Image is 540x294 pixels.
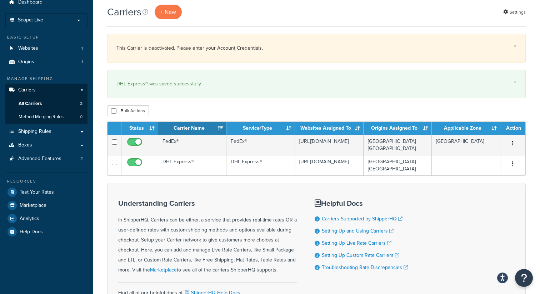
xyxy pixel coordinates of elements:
span: Boxes [18,142,32,148]
td: DHL Express® [158,155,226,175]
a: Settings [503,7,526,17]
h3: Understanding Carriers [118,199,297,207]
div: DHL Express® was saved successfully [116,79,516,89]
a: Method Merging Rules 0 [5,110,87,124]
span: Websites [18,45,38,51]
li: Websites [5,42,87,55]
th: Applicable Zone: activate to sort column ascending [432,122,500,135]
th: Service/Type: activate to sort column ascending [226,122,295,135]
a: Setting Up Live Rate Carriers [322,239,391,247]
span: Scope: Live [18,17,43,23]
div: In ShipperHQ, Carriers can be either, a service that provides real-time rates OR a user-defined r... [118,199,297,275]
td: DHL Express® [226,155,295,175]
a: Boxes [5,139,87,152]
button: Bulk Actions [107,105,149,116]
a: Marketplace [5,199,87,212]
a: Analytics [5,212,87,225]
th: Action [500,122,525,135]
td: FedEx® [158,135,226,155]
span: Marketplace [20,203,46,209]
td: [URL][DOMAIN_NAME] [295,135,364,155]
th: Origins Assigned To: activate to sort column ascending [364,122,432,135]
h1: Carriers [107,5,141,19]
span: Origins [18,59,34,65]
span: 2 [80,156,83,162]
span: Advanced Features [18,156,61,162]
div: This Carrier is deactivated. Please enter your Account Credentials. [107,34,526,63]
div: Resources [5,178,87,184]
a: All Carriers 2 [5,97,87,110]
span: Analytics [20,216,39,222]
span: 1 [81,59,83,65]
a: Origins 1 [5,55,87,69]
li: Method Merging Rules [5,110,87,124]
span: 0 [80,114,82,120]
td: FedEx® [226,135,295,155]
li: All Carriers [5,97,87,110]
th: Status: activate to sort column ascending [121,122,158,135]
span: Carriers [18,87,36,93]
li: Carriers [5,84,87,124]
h3: Helpful Docs [315,199,408,207]
td: [URL][DOMAIN_NAME] [295,155,364,175]
span: All Carriers [19,101,42,107]
td: [GEOGRAPHIC_DATA] [GEOGRAPHIC_DATA] [364,155,432,175]
span: Method Merging Rules [19,114,64,120]
a: Carriers Supported by ShipperHQ [322,215,402,223]
a: Carriers [5,84,87,97]
a: Shipping Rules [5,125,87,138]
a: Help Docs [5,225,87,238]
span: 1 [81,45,83,51]
button: Open Resource Center [515,269,533,287]
a: Setting Up and Using Carriers [322,227,394,235]
button: + New [155,5,182,19]
span: 2 [80,101,82,107]
a: Advanced Features 2 [5,152,87,165]
td: [GEOGRAPHIC_DATA] [GEOGRAPHIC_DATA] [364,135,432,155]
li: Advanced Features [5,152,87,165]
a: Troubleshooting Rate Discrepancies [322,264,408,271]
a: Setting Up Custom Rate Carriers [322,251,399,259]
span: Shipping Rules [18,129,51,135]
th: Carrier Name: activate to sort column ascending [158,122,226,135]
a: Websites 1 [5,42,87,55]
td: [GEOGRAPHIC_DATA] [432,135,500,155]
a: × [514,43,516,49]
div: Basic Setup [5,34,87,40]
span: Test Your Rates [20,189,54,195]
a: Test Your Rates [5,186,87,199]
a: Marketplace [150,266,177,274]
th: Websites Assigned To: activate to sort column ascending [295,122,364,135]
div: Manage Shipping [5,76,87,82]
li: Origins [5,55,87,69]
span: Help Docs [20,229,43,235]
a: × [514,79,516,85]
